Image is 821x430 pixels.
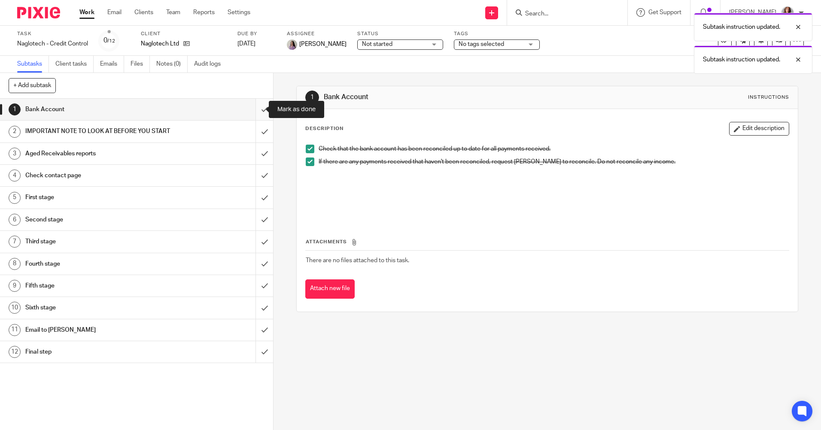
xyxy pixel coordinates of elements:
a: Notes (0) [156,56,188,73]
label: Due by [237,30,276,37]
p: Description [305,125,344,132]
span: [DATE] [237,41,255,47]
img: IMG_0011.jpg [781,6,794,20]
h1: Fifth stage [25,279,173,292]
small: /12 [107,39,115,43]
p: If there are any payments received that haven't been reconciled, request [PERSON_NAME] to reconci... [319,157,788,166]
div: 6 [9,214,21,226]
button: + Add subtask [9,78,56,93]
h1: Check contact page [25,169,173,182]
label: Task [17,30,88,37]
div: 3 [9,148,21,160]
h1: IMPORTANT NOTE TO LOOK AT BEFORE YOU START [25,125,173,138]
div: 9 [9,280,21,292]
label: Assignee [287,30,347,37]
div: 4 [9,170,21,182]
img: Olivia.jpg [287,39,297,50]
a: Client tasks [55,56,94,73]
div: 1 [305,91,319,104]
label: Status [357,30,443,37]
h1: Bank Account [25,103,173,116]
div: 7 [9,236,21,248]
p: Check that the bank account has been reconciled up to date for all payments received. [319,145,788,153]
a: Subtasks [17,56,49,73]
button: Edit description [729,122,789,136]
div: Instructions [748,94,789,101]
h1: First stage [25,191,173,204]
p: Subtask instruction updated. [703,55,780,64]
h1: Bank Account [324,93,566,102]
h1: Sixth stage [25,301,173,314]
div: 5 [9,192,21,204]
button: Attach new file [305,279,355,299]
p: Subtask instruction updated. [703,23,780,31]
h1: Second stage [25,213,173,226]
h1: Fourth stage [25,257,173,270]
span: There are no files attached to this task. [306,257,409,263]
a: Work [79,8,94,17]
span: [PERSON_NAME] [299,40,347,48]
a: Files [131,56,150,73]
a: Emails [100,56,124,73]
a: Audit logs [194,56,227,73]
a: Settings [228,8,250,17]
div: 11 [9,324,21,336]
span: Attachments [306,239,347,244]
div: 0 [103,36,115,45]
a: Reports [193,8,215,17]
div: 8 [9,258,21,270]
div: 10 [9,302,21,314]
div: Naglotech - Credit Control [17,39,88,48]
h1: Aged Receivables reports [25,147,173,160]
div: 2 [9,126,21,138]
label: Client [141,30,227,37]
a: Team [166,8,180,17]
span: Not started [362,41,392,47]
a: Clients [134,8,153,17]
h1: Email to [PERSON_NAME] [25,324,173,336]
div: 1 [9,103,21,115]
div: 12 [9,346,21,358]
p: Naglotech Ltd [141,39,179,48]
img: Pixie [17,7,60,18]
h1: Final step [25,345,173,358]
a: Email [107,8,122,17]
h1: Third stage [25,235,173,248]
